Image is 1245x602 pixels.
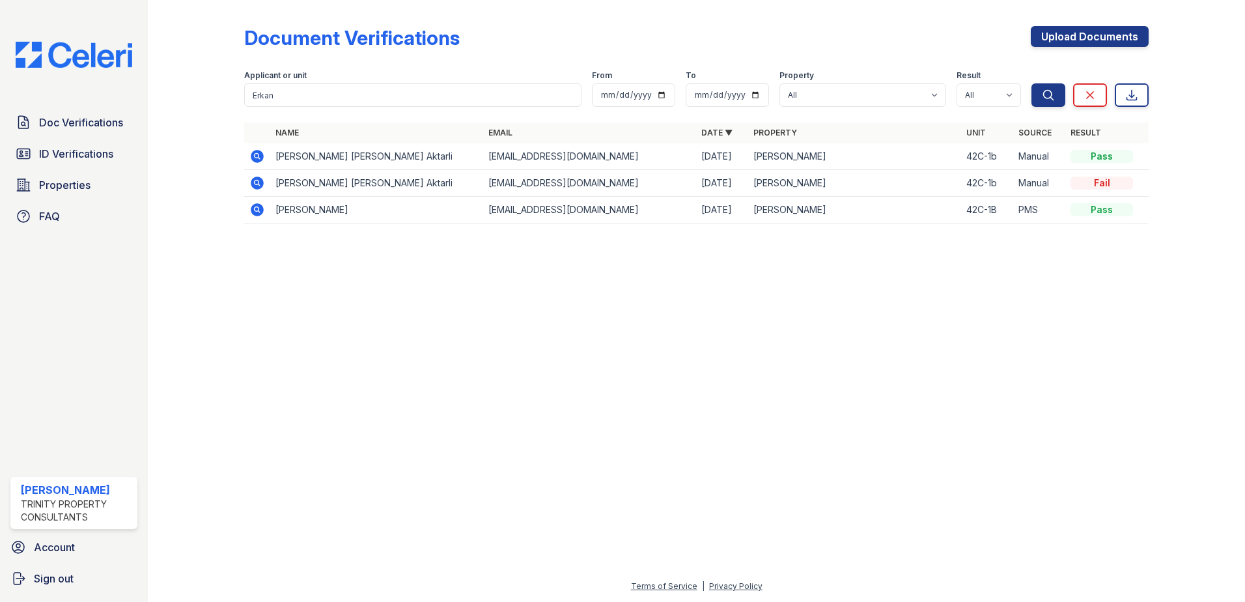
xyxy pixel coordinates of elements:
[270,197,483,223] td: [PERSON_NAME]
[696,197,748,223] td: [DATE]
[39,115,123,130] span: Doc Verifications
[39,208,60,224] span: FAQ
[686,70,696,81] label: To
[488,128,512,137] a: Email
[961,197,1013,223] td: 42C-1B
[961,170,1013,197] td: 42C-1b
[702,581,705,591] div: |
[244,70,307,81] label: Applicant or unit
[961,143,1013,170] td: 42C-1b
[1070,128,1101,137] a: Result
[270,143,483,170] td: [PERSON_NAME] [PERSON_NAME] Aktarli
[483,170,696,197] td: [EMAIL_ADDRESS][DOMAIN_NAME]
[1070,150,1133,163] div: Pass
[1070,177,1133,190] div: Fail
[270,170,483,197] td: [PERSON_NAME] [PERSON_NAME] Aktarli
[5,566,143,592] a: Sign out
[696,170,748,197] td: [DATE]
[10,172,137,198] a: Properties
[39,177,91,193] span: Properties
[748,143,961,170] td: [PERSON_NAME]
[709,581,762,591] a: Privacy Policy
[966,128,986,137] a: Unit
[21,498,132,524] div: Trinity Property Consultants
[1018,128,1052,137] a: Source
[275,128,299,137] a: Name
[10,203,137,229] a: FAQ
[39,146,113,162] span: ID Verifications
[701,128,733,137] a: Date ▼
[957,70,981,81] label: Result
[244,83,581,107] input: Search by name, email, or unit number
[1013,170,1065,197] td: Manual
[753,128,797,137] a: Property
[1013,143,1065,170] td: Manual
[1013,197,1065,223] td: PMS
[1070,203,1133,216] div: Pass
[631,581,697,591] a: Terms of Service
[34,571,74,586] span: Sign out
[483,197,696,223] td: [EMAIL_ADDRESS][DOMAIN_NAME]
[5,534,143,560] a: Account
[10,109,137,136] a: Doc Verifications
[592,70,612,81] label: From
[21,482,132,498] div: [PERSON_NAME]
[34,539,75,555] span: Account
[5,42,143,68] img: CE_Logo_Blue-a8612792a0a2168367f1c8372b55b34899dd931a85d93a1a3d3e32e68fde9ad4.png
[10,141,137,167] a: ID Verifications
[244,26,460,50] div: Document Verifications
[483,143,696,170] td: [EMAIL_ADDRESS][DOMAIN_NAME]
[1031,26,1149,47] a: Upload Documents
[779,70,814,81] label: Property
[748,197,961,223] td: [PERSON_NAME]
[748,170,961,197] td: [PERSON_NAME]
[696,143,748,170] td: [DATE]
